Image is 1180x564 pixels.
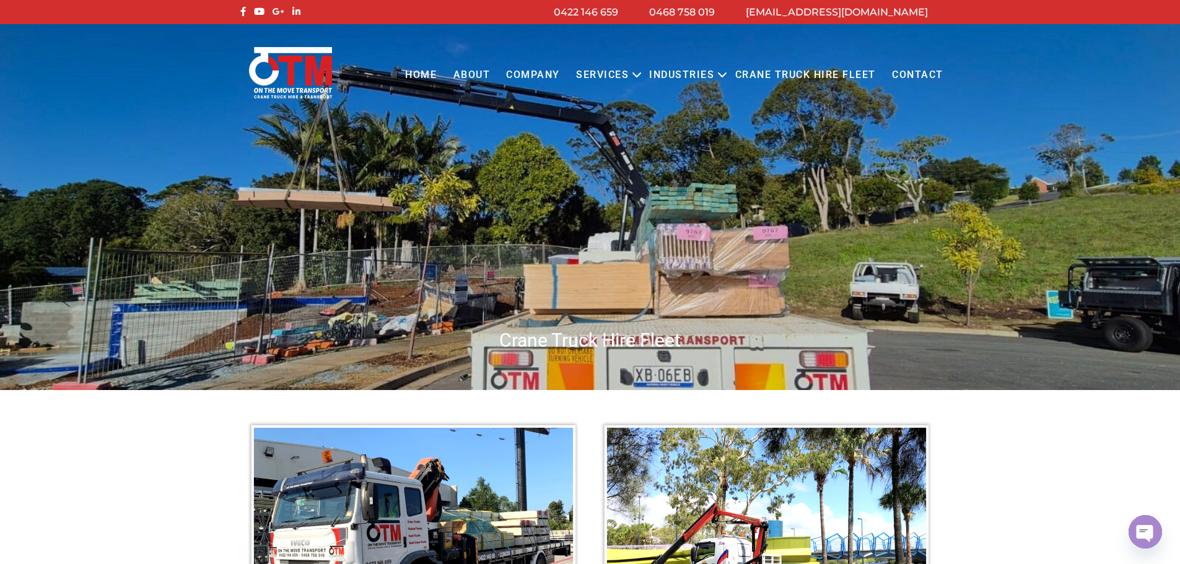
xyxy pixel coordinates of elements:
[649,6,715,18] a: 0468 758 019
[247,46,334,100] img: Otmtransport
[568,58,637,92] a: Services
[237,328,943,352] h1: Crane Truck Hire Fleet
[884,58,951,92] a: Contact
[498,58,568,92] a: COMPANY
[746,6,928,18] a: [EMAIL_ADDRESS][DOMAIN_NAME]
[445,58,498,92] a: About
[641,58,722,92] a: Industries
[554,6,618,18] a: 0422 146 659
[727,58,883,92] a: Crane Truck Hire Fleet
[397,58,445,92] a: Home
